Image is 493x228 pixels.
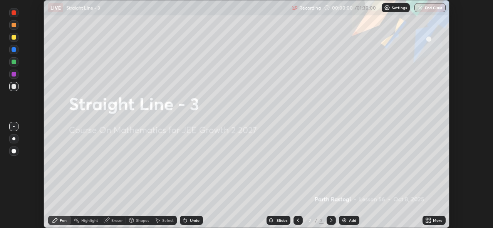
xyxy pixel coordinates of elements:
[315,218,317,223] div: /
[66,5,100,11] p: Straight Line - 3
[111,218,123,222] div: Eraser
[341,217,347,223] img: add-slide-button
[136,218,149,222] div: Shapes
[384,5,390,11] img: class-settings-icons
[50,5,61,11] p: LIVE
[392,6,407,10] p: Settings
[299,5,321,11] p: Recording
[190,218,200,222] div: Undo
[81,218,98,222] div: Highlight
[349,218,356,222] div: Add
[292,5,298,11] img: recording.375f2c34.svg
[417,5,423,11] img: end-class-cross
[414,3,446,12] button: End Class
[306,218,314,223] div: 2
[319,217,324,224] div: 2
[60,218,67,222] div: Pen
[162,218,174,222] div: Select
[433,218,443,222] div: More
[277,218,287,222] div: Slides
